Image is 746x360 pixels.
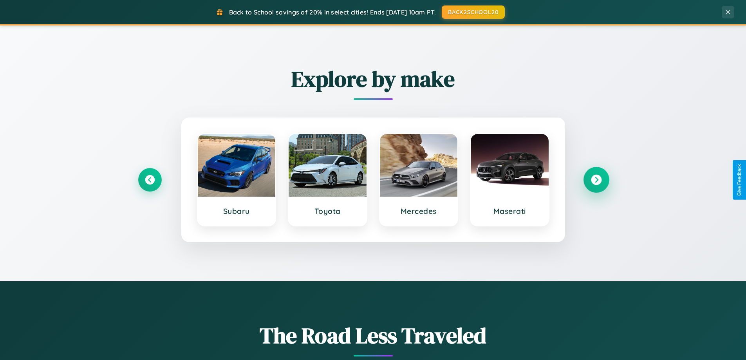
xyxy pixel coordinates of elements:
[442,5,505,19] button: BACK2SCHOOL20
[138,320,608,351] h1: The Road Less Traveled
[206,206,268,216] h3: Subaru
[229,8,436,16] span: Back to School savings of 20% in select cities! Ends [DATE] 10am PT.
[138,64,608,94] h2: Explore by make
[737,164,742,196] div: Give Feedback
[296,206,359,216] h3: Toyota
[479,206,541,216] h3: Maserati
[388,206,450,216] h3: Mercedes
